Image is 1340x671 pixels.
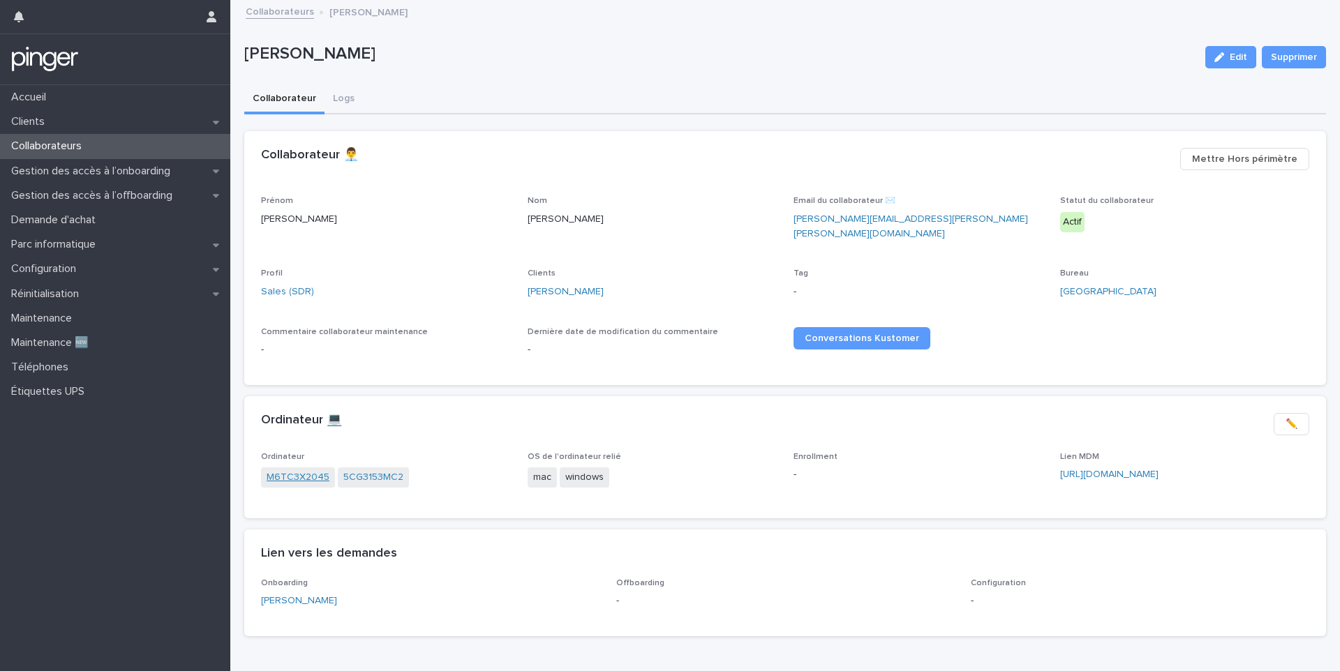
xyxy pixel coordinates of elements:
[616,594,955,608] p: -
[6,385,96,398] p: Étiquettes UPS
[805,333,919,343] span: Conversations Kustomer
[244,85,325,114] button: Collaborateur
[528,328,718,336] span: Dernière date de modification du commentaire
[794,453,837,461] span: Enrollment
[1060,197,1154,205] span: Statut du collaborateur
[267,470,329,485] a: M6TC3X2045
[6,287,90,301] p: Réinitialisation
[528,269,556,278] span: Clients
[1205,46,1256,68] button: Edit
[261,546,397,561] h2: Lien vers les demandes
[261,328,428,336] span: Commentaire collaborateur maintenance
[1060,453,1099,461] span: Lien MDM
[6,213,107,227] p: Demande d'achat
[528,467,557,488] span: mac
[528,285,604,299] a: [PERSON_NAME]
[1262,46,1326,68] button: Supprimer
[6,165,181,178] p: Gestion des accès à l’onboarding
[261,453,304,461] span: Ordinateur
[528,197,547,205] span: Nom
[6,140,93,153] p: Collaborateurs
[1180,148,1309,170] button: Mettre Hors périmètre
[261,594,337,608] a: [PERSON_NAME]
[971,594,1309,608] p: -
[329,3,408,19] p: [PERSON_NAME]
[6,361,80,374] p: Téléphones
[794,327,930,349] a: Conversations Kustomer
[1230,52,1247,62] span: Edit
[261,342,511,357] p: -
[1060,212,1085,232] div: Actif
[1274,413,1309,435] button: ✏️
[261,269,283,278] span: Profil
[560,467,609,488] span: windows
[971,579,1026,587] span: Configuration
[261,285,314,299] a: Sales (SDR)
[6,262,87,276] p: Configuration
[528,212,777,227] p: [PERSON_NAME]
[528,453,621,461] span: OS de l'ordinateur relié
[325,85,363,114] button: Logs
[794,467,1043,482] p: -
[1286,417,1297,431] span: ✏️
[794,197,895,205] span: Email du collaborateur ✉️
[261,579,308,587] span: Onboarding
[794,214,1028,239] a: [PERSON_NAME][EMAIL_ADDRESS][PERSON_NAME][PERSON_NAME][DOMAIN_NAME]
[528,342,777,357] p: -
[6,115,56,128] p: Clients
[261,413,342,428] h2: Ordinateur 💻
[261,197,293,205] span: Prénom
[6,189,184,202] p: Gestion des accès à l’offboarding
[343,470,403,485] a: 5CG3153MC2
[11,45,79,73] img: mTgBEunGTSyRkCgitkcU
[246,3,314,19] a: Collaborateurs
[1271,50,1317,64] span: Supprimer
[794,269,808,278] span: Tag
[794,285,1043,299] p: -
[6,336,100,349] p: Maintenance 🆕
[1192,152,1297,166] span: Mettre Hors périmètre
[1060,285,1156,299] a: [GEOGRAPHIC_DATA]
[616,579,664,587] span: Offboarding
[1060,269,1089,278] span: Bureau
[261,212,511,227] p: [PERSON_NAME]
[244,44,1194,64] p: [PERSON_NAME]
[261,148,359,163] h2: Collaborateur 👨‍💼
[1060,469,1159,479] a: [URL][DOMAIN_NAME]
[6,312,83,325] p: Maintenance
[6,91,57,104] p: Accueil
[6,238,107,251] p: Parc informatique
